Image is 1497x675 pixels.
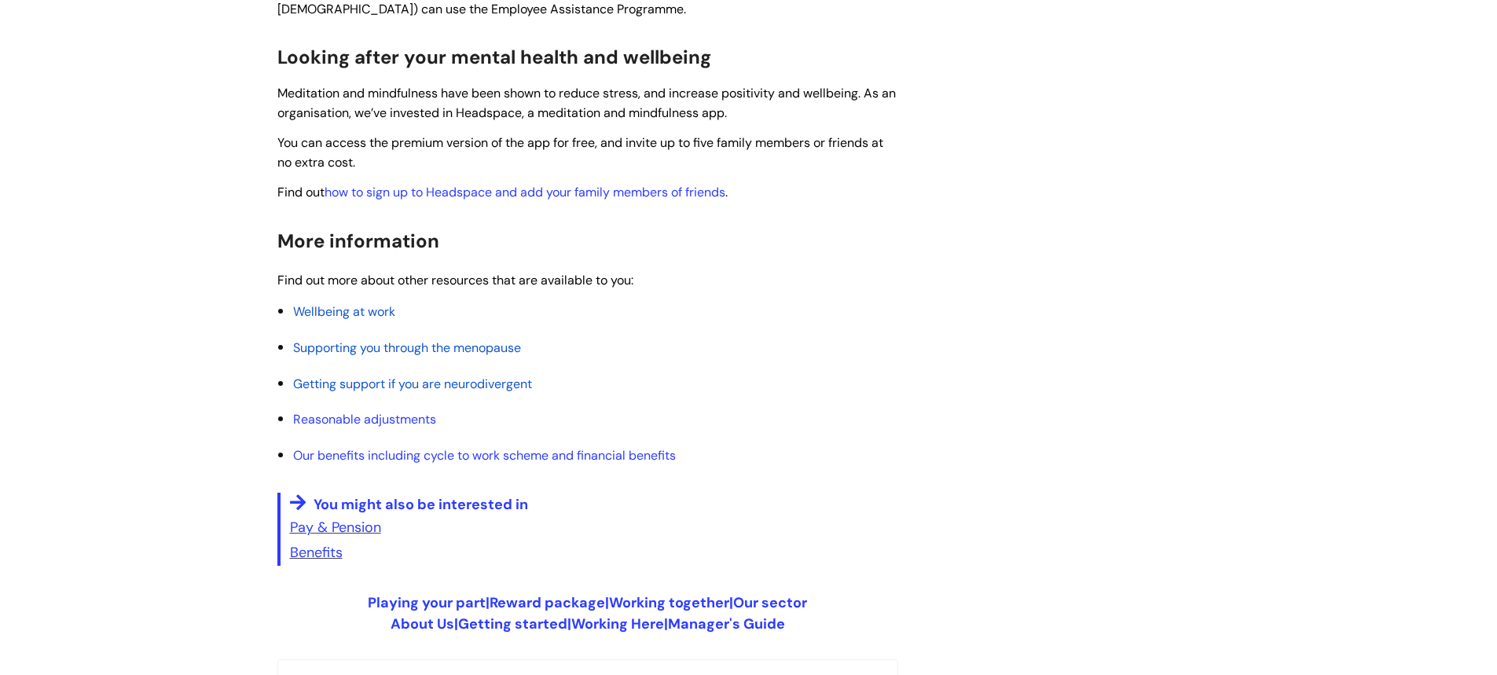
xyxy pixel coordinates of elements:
span: You can access the premium version of the app for free, and invite up to five family members or f... [277,134,883,171]
a: Working Here [571,614,664,633]
span: More information [277,229,439,253]
a: Playing your part [368,593,486,612]
span: Find out . [277,184,728,200]
a: Getting support if you are neurodivergent [293,376,532,392]
a: Our benefits including cycle to work scheme and financial benefits [293,447,676,464]
a: About Us [391,614,454,633]
span: | | | [368,593,807,612]
span: Looking after your mental health and wellbeing [277,45,711,69]
a: Reward package [490,593,605,612]
span: You might also be interested in [314,495,528,514]
span: | | | [391,614,785,633]
span: Meditation and mindfulness have been shown to reduce stress, and increase positivity and wellbein... [277,85,896,121]
a: Reasonable adjustments [293,411,436,427]
a: how to sign up to Headspace and add your family members of friends [325,184,725,200]
a: Wellbeing at work [293,303,395,320]
a: Our sector [733,593,807,612]
a: Manager's Guide [668,614,785,633]
a: Benefits [290,543,343,562]
a: Supporting you through the menopause [293,339,521,356]
a: Pay & Pension [290,518,381,537]
a: Working together [609,593,729,612]
span: Find out more about other resources that are available to you: [277,272,633,288]
a: Getting started [458,614,567,633]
